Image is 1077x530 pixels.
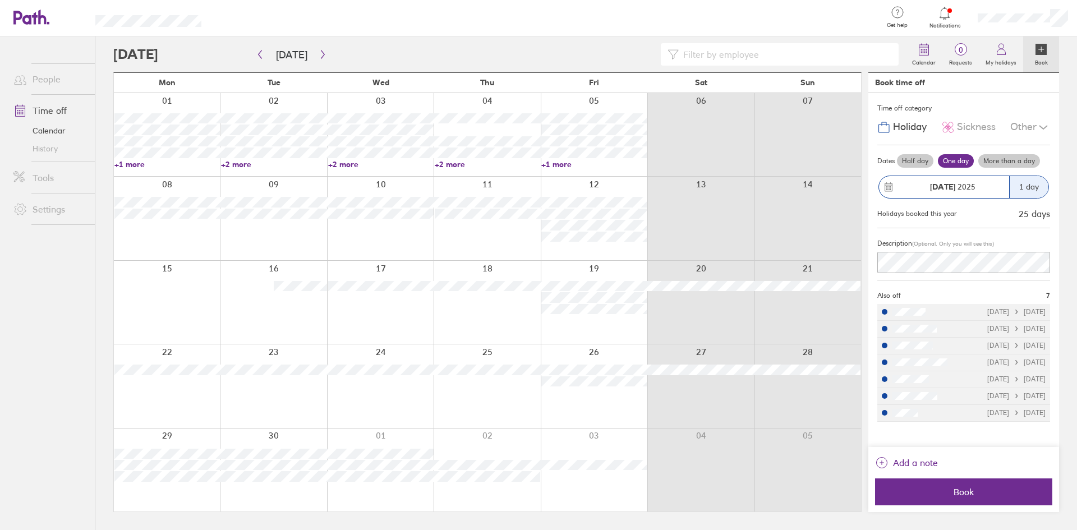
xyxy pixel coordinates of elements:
[879,22,915,29] span: Get help
[987,375,1046,383] div: [DATE] [DATE]
[159,78,176,87] span: Mon
[938,154,974,168] label: One day
[905,56,942,66] label: Calendar
[1023,36,1059,72] a: Book
[435,159,540,169] a: +2 more
[328,159,434,169] a: +2 more
[4,99,95,122] a: Time off
[987,392,1046,400] div: [DATE] [DATE]
[541,159,647,169] a: +1 more
[372,78,389,87] span: Wed
[480,78,494,87] span: Thu
[875,454,938,472] button: Add a note
[4,140,95,158] a: History
[1009,176,1048,198] div: 1 day
[987,308,1046,316] div: [DATE] [DATE]
[4,198,95,220] a: Settings
[883,487,1044,497] span: Book
[877,292,901,299] span: Also off
[4,68,95,90] a: People
[877,157,895,165] span: Dates
[897,154,933,168] label: Half day
[987,358,1046,366] div: [DATE] [DATE]
[875,78,925,87] div: Book time off
[930,182,955,192] strong: [DATE]
[221,159,326,169] a: +2 more
[942,56,979,66] label: Requests
[877,100,1050,117] div: Time off category
[978,154,1040,168] label: More than a day
[979,36,1023,72] a: My holidays
[268,78,280,87] span: Tue
[942,36,979,72] a: 0Requests
[114,159,220,169] a: +1 more
[695,78,707,87] span: Sat
[930,182,975,191] span: 2025
[877,210,957,218] div: Holidays booked this year
[877,170,1050,204] button: [DATE] 20251 day
[679,44,892,65] input: Filter by employee
[893,121,927,133] span: Holiday
[4,167,95,189] a: Tools
[957,121,996,133] span: Sickness
[927,22,963,29] span: Notifications
[267,45,316,64] button: [DATE]
[1028,56,1055,66] label: Book
[987,325,1046,333] div: [DATE] [DATE]
[589,78,599,87] span: Fri
[1046,292,1050,299] span: 7
[1010,117,1050,138] div: Other
[987,409,1046,417] div: [DATE] [DATE]
[927,6,963,29] a: Notifications
[905,36,942,72] a: Calendar
[875,478,1052,505] button: Book
[1019,209,1050,219] div: 25 days
[979,56,1023,66] label: My holidays
[877,239,912,247] span: Description
[912,240,994,247] span: (Optional. Only you will see this)
[893,454,938,472] span: Add a note
[987,342,1046,349] div: [DATE] [DATE]
[800,78,815,87] span: Sun
[4,122,95,140] a: Calendar
[942,45,979,54] span: 0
